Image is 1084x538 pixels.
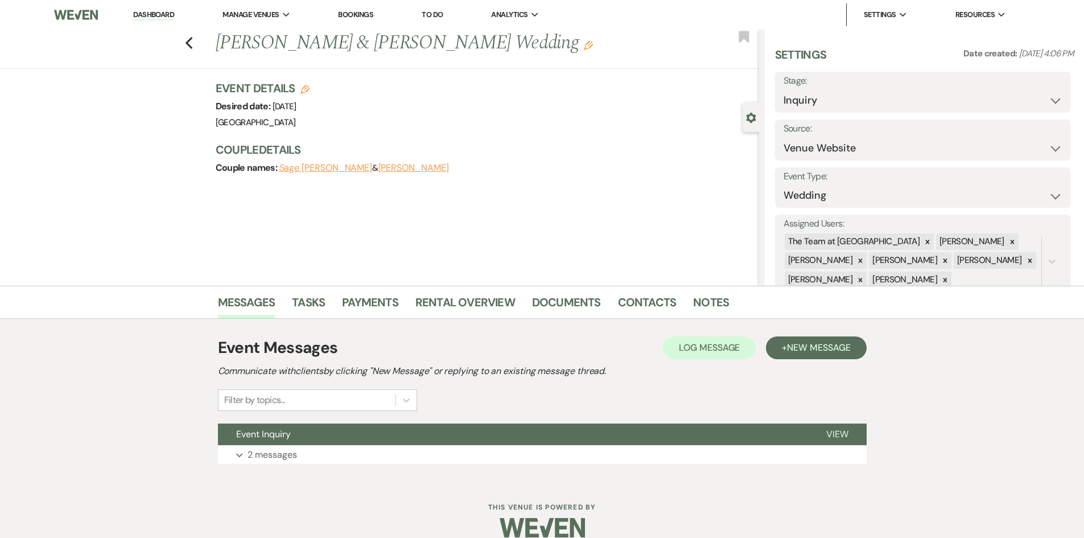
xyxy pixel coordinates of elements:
a: Messages [218,293,275,318]
p: 2 messages [248,447,297,462]
label: Event Type: [784,169,1062,185]
span: Resources [955,9,995,20]
a: Tasks [292,293,325,318]
button: Edit [584,40,593,50]
a: Notes [693,293,729,318]
span: Event Inquiry [236,428,291,440]
a: Contacts [618,293,677,318]
button: Event Inquiry [218,424,808,445]
a: Documents [532,293,601,318]
label: Assigned Users: [784,216,1062,232]
button: Log Message [663,336,756,359]
div: [PERSON_NAME] [869,272,939,288]
span: Couple names: [216,162,279,174]
div: [PERSON_NAME] [785,252,855,269]
span: Settings [864,9,896,20]
a: Payments [342,293,398,318]
img: Weven Logo [54,3,97,27]
div: Filter by topics... [224,393,285,407]
div: [PERSON_NAME] [869,252,939,269]
span: & [279,162,449,174]
span: Desired date: [216,100,273,112]
span: View [826,428,848,440]
span: [GEOGRAPHIC_DATA] [216,117,296,128]
div: [PERSON_NAME] [954,252,1024,269]
label: Stage: [784,73,1062,89]
span: Analytics [491,9,527,20]
div: The Team at [GEOGRAPHIC_DATA] [785,233,921,250]
span: New Message [787,342,850,354]
a: Bookings [338,10,373,19]
a: Rental Overview [415,293,515,318]
button: [PERSON_NAME] [378,163,449,173]
button: Close lead details [746,112,756,122]
span: [DATE] [273,101,296,112]
button: Sage [PERSON_NAME] [279,163,373,173]
h3: Settings [775,47,827,72]
span: Manage Venues [222,9,279,20]
a: Dashboard [133,10,174,20]
span: Log Message [679,342,740,354]
h2: Communicate with clients by clicking "New Message" or replying to an existing message thread. [218,364,867,378]
a: To Do [422,10,443,19]
div: [PERSON_NAME] [785,272,855,288]
div: [PERSON_NAME] [936,233,1006,250]
h3: Event Details [216,80,310,96]
h1: [PERSON_NAME] & [PERSON_NAME] Wedding [216,30,646,57]
span: Date created: [963,48,1019,59]
h3: Couple Details [216,142,748,158]
button: View [808,424,867,445]
h1: Event Messages [218,336,338,360]
label: Source: [784,121,1062,137]
span: [DATE] 4:06 PM [1019,48,1074,59]
button: +New Message [766,336,866,359]
button: 2 messages [218,445,867,465]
